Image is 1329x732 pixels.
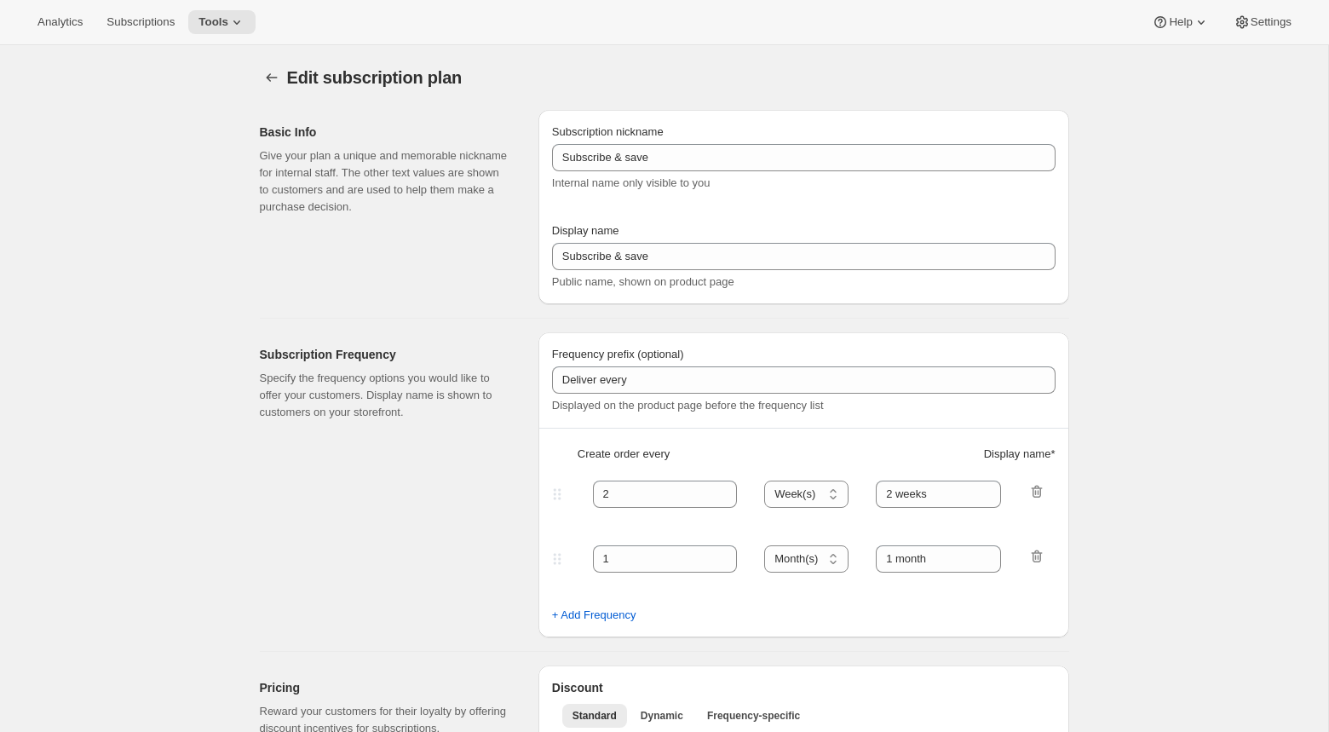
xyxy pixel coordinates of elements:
[641,709,683,723] span: Dynamic
[552,224,619,237] span: Display name
[260,66,284,89] button: Subscription plans
[707,709,800,723] span: Frequency-specific
[552,399,824,412] span: Displayed on the product page before the frequency list
[198,15,228,29] span: Tools
[1142,10,1219,34] button: Help
[1223,10,1302,34] button: Settings
[1169,15,1192,29] span: Help
[552,243,1056,270] input: Subscribe & Save
[188,10,256,34] button: Tools
[876,481,1001,508] input: 1 month
[96,10,185,34] button: Subscriptions
[260,124,511,141] h2: Basic Info
[876,545,1001,573] input: 1 month
[552,348,684,360] span: Frequency prefix (optional)
[37,15,83,29] span: Analytics
[106,15,175,29] span: Subscriptions
[260,679,511,696] h2: Pricing
[260,370,511,421] p: Specify the frequency options you would like to offer your customers. Display name is shown to cu...
[260,147,511,216] p: Give your plan a unique and memorable nickname for internal staff. The other text values are show...
[260,346,511,363] h2: Subscription Frequency
[552,176,711,189] span: Internal name only visible to you
[542,602,647,629] button: + Add Frequency
[552,144,1056,171] input: Subscribe & Save
[287,68,463,87] span: Edit subscription plan
[578,446,670,463] span: Create order every
[552,275,734,288] span: Public name, shown on product page
[552,366,1056,394] input: Deliver every
[1251,15,1292,29] span: Settings
[552,125,664,138] span: Subscription nickname
[552,679,1056,696] h2: Discount
[552,607,636,624] span: + Add Frequency
[984,446,1056,463] span: Display name *
[27,10,93,34] button: Analytics
[572,709,617,723] span: Standard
